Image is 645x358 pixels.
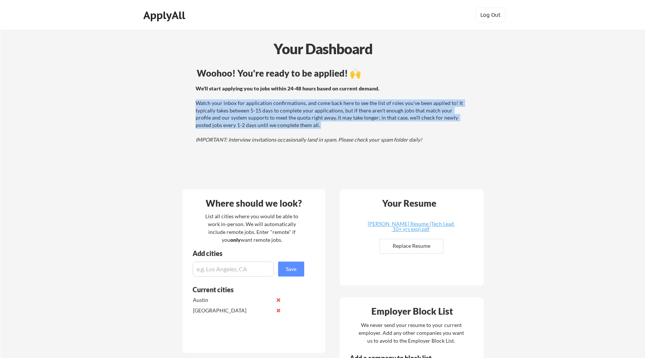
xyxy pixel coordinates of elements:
strong: only [230,237,241,243]
div: We never send your resume to your current employer. Add any other companies you want us to avoid ... [358,321,464,345]
a: [PERSON_NAME] Resume (Tech Lead 10+ yrs exp).pdf [366,221,455,233]
div: Add cities [193,250,306,257]
div: Current cities [193,286,296,293]
input: e.g. Los Angeles, CA [193,262,274,277]
em: IMPORTANT: Interview invitations occasionally land in spam. Please check your spam folder daily! [196,136,422,143]
div: Employer Block List [343,307,482,316]
div: Woohoo! You're ready to be applied! 🙌 [197,69,466,78]
div: Your Resume [372,199,446,208]
strong: We'll start applying you to jobs within 24-48 hours based on current demand. [196,85,379,92]
div: ApplyAll [143,9,187,22]
div: [PERSON_NAME] Resume (Tech Lead 10+ yrs exp).pdf [366,221,455,232]
div: [GEOGRAPHIC_DATA] [193,307,272,314]
button: Log Out [476,7,505,22]
div: Austin [193,296,272,304]
div: Watch your inbox for application confirmations, and come back here to see the list of roles you'v... [196,85,465,143]
div: Where should we look? [184,199,323,208]
div: List all cities where you would be able to work in-person. We will automatically include remote j... [200,212,303,244]
div: Your Dashboard [1,38,645,59]
button: Save [278,262,304,277]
